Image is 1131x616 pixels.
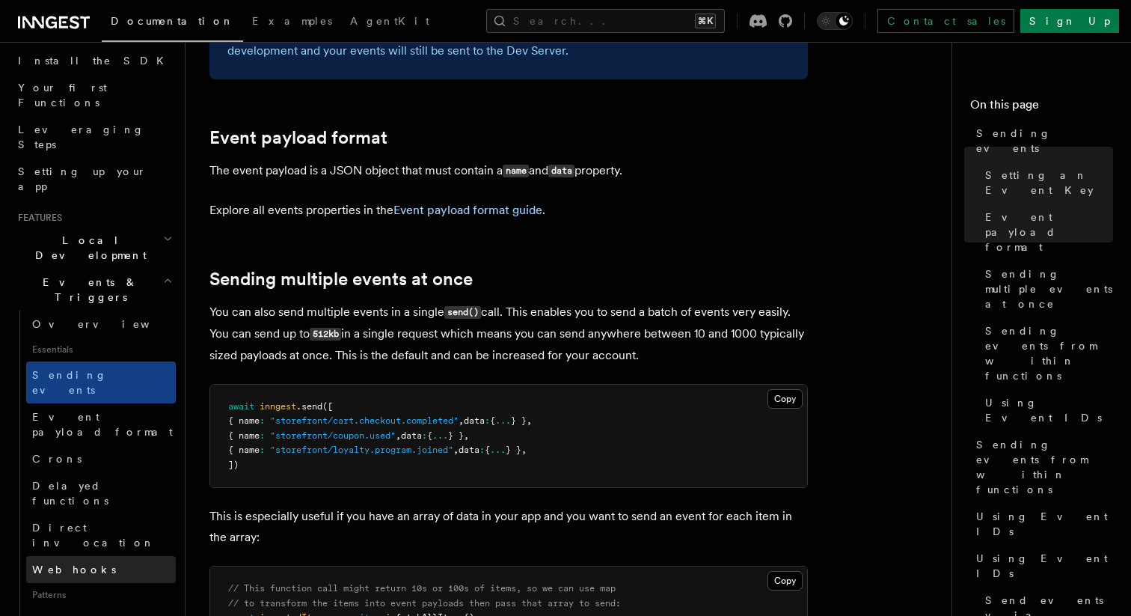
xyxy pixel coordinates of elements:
[393,203,542,217] a: Event payload format guide
[296,401,322,412] span: .send
[970,431,1113,503] a: Sending events from within functions
[209,200,808,221] p: Explore all events properties in the .
[490,415,495,426] span: {
[979,162,1113,204] a: Setting an Event Key
[12,275,163,305] span: Events & Triggers
[228,430,260,441] span: { name
[243,4,341,40] a: Examples
[260,445,265,455] span: :
[12,233,163,263] span: Local Development
[341,4,438,40] a: AgentKit
[260,401,296,412] span: inngest
[479,445,485,455] span: :
[985,266,1113,311] span: Sending multiple events at once
[970,120,1113,162] a: Sending events
[12,116,176,158] a: Leveraging Steps
[18,55,173,67] span: Install the SDK
[228,415,260,426] span: { name
[26,556,176,583] a: Webhooks
[506,445,521,455] span: } }
[767,389,803,409] button: Copy
[252,15,332,27] span: Examples
[485,445,490,455] span: {
[228,583,616,594] span: // This function call might return 10s or 100s of items, so we can use map
[985,168,1113,198] span: Setting an Event Key
[26,445,176,472] a: Crons
[453,445,459,455] span: ,
[432,430,448,441] span: ...
[979,317,1113,389] a: Sending events from within functions
[18,165,147,192] span: Setting up your app
[32,564,116,576] span: Webhooks
[26,472,176,514] a: Delayed functions
[12,212,62,224] span: Features
[209,302,808,366] p: You can also send multiple events in a single call. This enables you to send a batch of events ve...
[401,430,422,441] span: data
[444,306,481,319] code: send()
[12,74,176,116] a: Your first Functions
[490,445,506,455] span: ...
[970,545,1113,587] a: Using Event IDs
[32,453,82,465] span: Crons
[209,269,473,290] a: Sending multiple events at once
[877,9,1014,33] a: Contact sales
[228,445,260,455] span: { name
[32,318,186,330] span: Overview
[26,362,176,403] a: Sending events
[396,430,401,441] span: ,
[32,480,108,507] span: Delayed functions
[976,509,1113,539] span: Using Event IDs
[976,126,1113,156] span: Sending events
[459,415,464,426] span: ,
[12,227,176,269] button: Local Development
[527,415,532,426] span: ,
[970,96,1113,120] h4: On this page
[270,430,396,441] span: "storefront/coupon.used"
[985,210,1113,254] span: Event payload format
[767,571,803,591] button: Copy
[228,460,239,470] span: ])
[548,165,574,177] code: data
[26,338,176,362] span: Essentials
[322,401,333,412] span: ([
[32,369,107,396] span: Sending events
[310,328,341,341] code: 512kb
[1020,9,1119,33] a: Sign Up
[459,445,479,455] span: data
[209,160,808,182] p: The event payload is a JSON object that must contain a and property.
[817,12,853,30] button: Toggle dark mode
[270,415,459,426] span: "storefront/cart.checkout.completed"
[464,415,485,426] span: data
[26,583,176,607] span: Patterns
[485,415,490,426] span: :
[503,165,529,177] code: name
[976,551,1113,581] span: Using Event IDs
[970,503,1113,545] a: Using Event IDs
[985,323,1113,383] span: Sending events from within functions
[486,9,725,33] button: Search...⌘K
[18,82,107,109] span: Your first Functions
[228,598,621,609] span: // to transform the items into event payloads then pass that array to send:
[26,311,176,338] a: Overview
[260,415,265,426] span: :
[209,127,387,148] a: Event payload format
[32,522,155,549] span: Direct invocation
[18,123,144,150] span: Leveraging Steps
[495,415,511,426] span: ...
[32,411,173,438] span: Event payload format
[26,403,176,445] a: Event payload format
[979,204,1113,260] a: Event payload format
[12,47,176,74] a: Install the SDK
[209,506,808,548] p: This is especially useful if you have an array of data in your app and you want to send an event ...
[511,415,527,426] span: } }
[228,401,254,412] span: await
[12,158,176,200] a: Setting up your app
[976,437,1113,497] span: Sending events from within functions
[521,445,527,455] span: ,
[350,15,429,27] span: AgentKit
[111,15,234,27] span: Documentation
[270,445,453,455] span: "storefront/loyalty.program.joined"
[464,430,469,441] span: ,
[985,395,1113,425] span: Using Event IDs
[260,430,265,441] span: :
